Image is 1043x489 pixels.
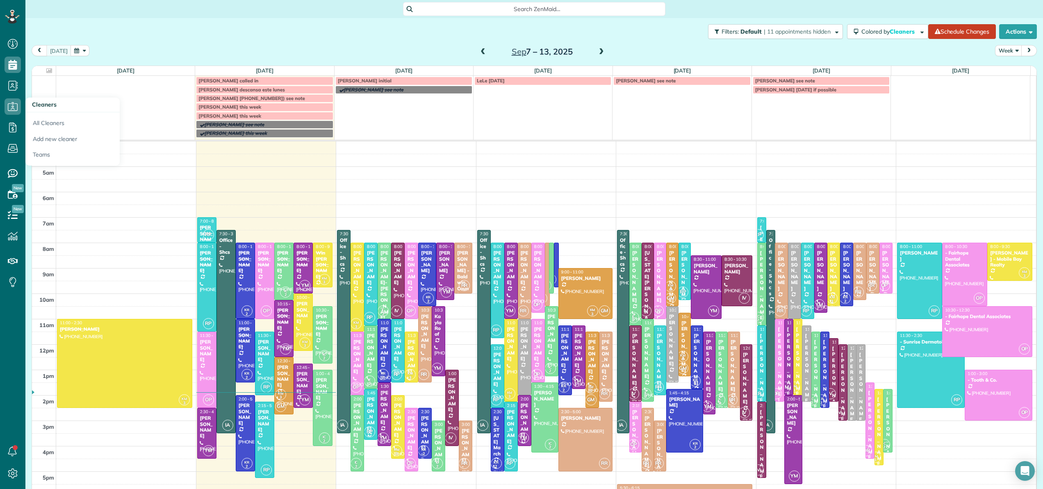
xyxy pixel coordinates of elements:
[521,244,543,249] span: 8:00 - 11:00
[681,250,688,303] div: [PERSON_NAME]
[351,323,361,331] small: 3
[856,250,864,291] div: [PERSON_NAME]
[764,28,831,35] span: | 11 appointments hidden
[315,250,330,280] div: Win [PERSON_NAME]
[814,339,818,416] div: [PERSON_NAME]
[669,244,691,249] span: 8:00 - 10:30
[681,314,704,319] span: 10:45 - 1:15
[561,333,569,368] div: [PERSON_NAME]
[823,333,845,338] span: 11:30 - 2:30
[632,314,635,318] span: IC
[25,147,120,166] a: Teams
[280,343,291,355] span: YM
[494,346,516,351] span: 12:00 - 2:30
[760,333,764,409] div: [PERSON_NAME]
[742,352,750,405] div: [PERSON_NAME]
[316,307,340,313] span: 10:30 - 12:45
[200,250,214,274] div: [PERSON_NAME]
[588,333,610,338] span: 11:30 - 2:30
[753,229,764,240] span: RP
[817,244,839,249] span: 8:00 - 10:45
[669,250,676,303] div: [PERSON_NAME]
[244,307,249,312] span: KR
[394,244,416,249] span: 8:00 - 11:00
[657,327,679,332] span: 11:15 - 2:00
[238,250,253,274] div: [PERSON_NAME]
[743,346,765,351] span: 12:00 - 3:00
[457,244,479,249] span: 8:00 - 10:00
[257,339,272,363] div: [PERSON_NAME]
[708,24,843,39] button: Filters: Default | 11 appointments hidden
[790,250,799,291] div: [PERSON_NAME]
[629,316,639,324] small: 2
[421,244,443,249] span: 8:00 - 10:30
[588,339,597,374] div: [PERSON_NAME]
[777,250,786,291] div: [PERSON_NAME]
[394,326,402,362] div: [PERSON_NAME]
[534,250,542,285] div: [PERSON_NAME]
[796,320,818,325] span: 11:00 - 2:00
[200,333,222,338] span: 11:30 - 2:30
[439,244,461,249] span: 8:00 - 10:15
[391,369,402,380] span: RP
[423,298,433,305] small: 2
[319,278,330,286] small: 3
[520,250,529,285] div: [PERSON_NAME]
[203,318,214,329] span: RP
[929,305,940,316] span: RP
[787,320,809,325] span: 11:00 - 2:00
[774,305,786,316] span: RR
[859,352,863,428] div: [PERSON_NAME]
[378,310,388,318] small: 2
[952,67,970,74] a: [DATE]
[668,283,673,287] span: KM
[718,339,725,392] div: [PERSON_NAME]
[353,333,376,338] span: 11:30 - 2:00
[945,250,985,268] div: - Fairhope Dental Associates
[653,305,664,316] span: OP
[408,244,430,249] span: 8:00 - 11:00
[829,295,835,299] span: KM
[507,326,515,362] div: [PERSON_NAME]
[322,276,327,280] span: KM
[760,244,782,249] span: 8:00 - 11:15
[890,28,916,35] span: Cleaners
[841,352,845,428] div: [PERSON_NAME]
[678,355,688,363] small: 3
[756,314,760,318] span: IC
[831,346,836,422] div: [PERSON_NAME]
[739,293,750,304] span: IV
[755,77,815,84] span: [PERSON_NAME] see note
[669,314,676,366] div: [PERSON_NAME]
[316,371,335,376] span: 1:00 - 4:00
[619,237,627,267] div: Office - Shcs
[801,305,812,316] span: RP
[200,244,222,249] span: 8:00 - 11:30
[730,339,738,392] div: [PERSON_NAME]
[778,320,800,325] span: 11:00 - 2:15
[296,244,319,249] span: 8:00 - 10:00
[869,244,891,249] span: 8:00 - 10:00
[882,244,904,249] span: 8:00 - 10:00
[198,95,305,101] span: [PERSON_NAME] [PHONE_NUMBER]) see note
[778,244,800,249] span: 8:00 - 11:00
[724,257,747,262] span: 8:30 - 10:30
[882,250,890,291] div: [PERSON_NAME]
[319,355,330,362] small: 2
[531,299,542,310] span: OP
[421,250,434,274] div: [PERSON_NAME]
[203,229,214,240] span: RP
[493,352,502,387] div: [PERSON_NAME]
[644,326,651,379] div: [PERSON_NAME]
[644,320,667,325] span: 11:00 - 2:15
[769,231,789,237] span: 7:30 - 3:30
[382,307,385,312] span: IC
[753,316,763,324] small: 2
[632,327,654,332] span: 11:15 - 2:15
[588,310,598,318] small: 3
[299,280,310,291] span: YM
[674,67,691,74] a: [DATE]
[480,237,488,267] div: Office - Shcs
[760,225,764,372] div: [PERSON_NAME] - The Verandas
[704,24,843,39] a: Filters: Default | 11 appointments hidden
